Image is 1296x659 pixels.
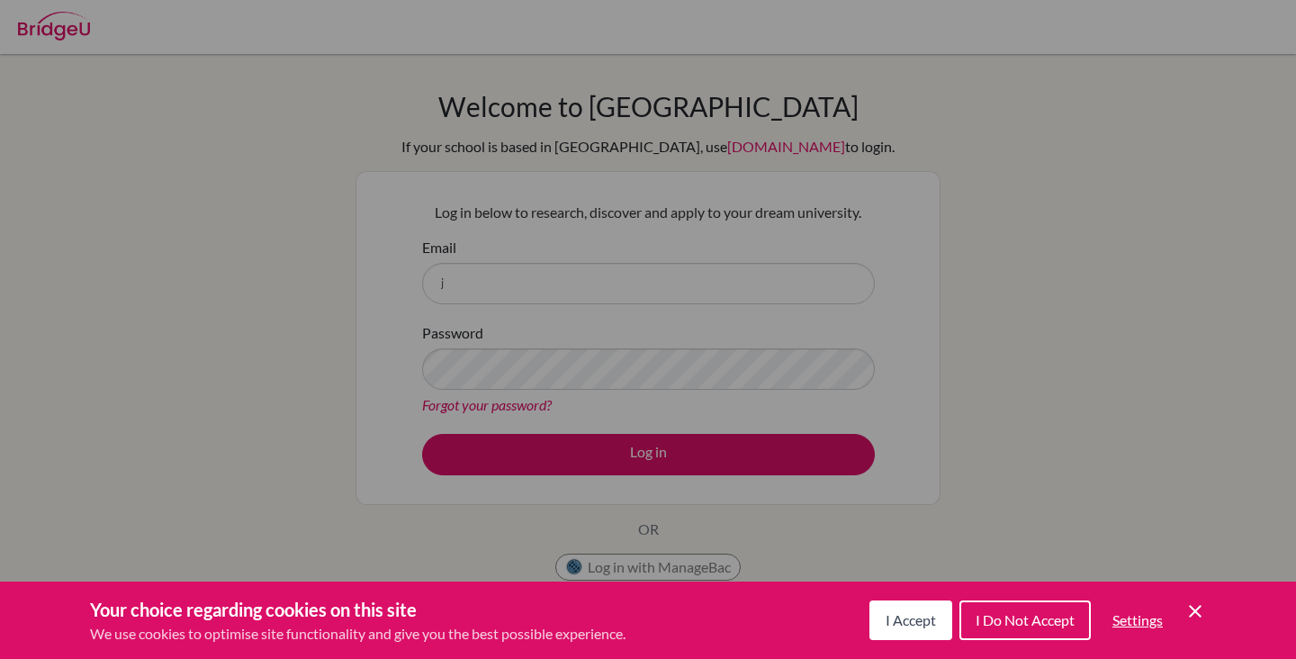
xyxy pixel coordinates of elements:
[1184,600,1206,622] button: Save and close
[1112,611,1163,628] span: Settings
[1098,602,1177,638] button: Settings
[90,596,625,623] h3: Your choice regarding cookies on this site
[976,611,1075,628] span: I Do Not Accept
[886,611,936,628] span: I Accept
[869,600,952,640] button: I Accept
[90,623,625,645] p: We use cookies to optimise site functionality and give you the best possible experience.
[959,600,1091,640] button: I Do Not Accept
